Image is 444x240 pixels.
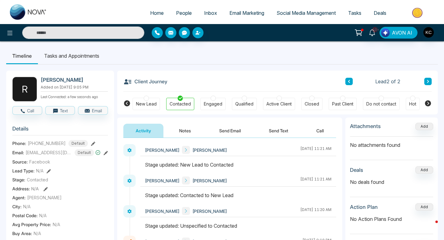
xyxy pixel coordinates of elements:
span: Avg Property Price : [12,221,51,228]
span: [PERSON_NAME] [145,208,179,214]
h3: Details [12,126,108,135]
p: Last Connected: a few seconds ago [41,93,108,100]
span: N/A [31,186,39,191]
button: Call [304,124,336,138]
a: Tasks [342,7,368,19]
span: N/A [36,168,43,174]
span: Social Media Management [277,10,336,16]
span: Contacted [27,176,48,183]
div: New Lead [136,101,157,107]
button: Send Email [207,124,253,138]
span: Stage: [12,176,25,183]
div: Closed [305,101,319,107]
p: No deals found [350,178,433,186]
h3: Deals [350,167,363,173]
span: Inbox [204,10,217,16]
span: Buy Area : [12,230,32,237]
span: Email Marketing [229,10,264,16]
div: Contacted [170,101,191,107]
span: [PERSON_NAME] [192,147,227,153]
div: Hot [409,101,416,107]
p: Added on [DATE] 9:05 PM [41,85,108,90]
span: N/A [39,212,47,219]
button: Call [12,106,42,115]
span: Default [75,149,94,156]
span: N/A [53,221,60,228]
button: Add [415,166,433,174]
div: [DATE] 11:20 AM [300,207,331,215]
span: Add [415,123,433,129]
span: [PHONE_NUMBER] [28,140,66,147]
iframe: Intercom live chat [423,219,438,234]
span: [EMAIL_ADDRESS][DOMAIN_NAME] [26,149,72,156]
span: Lead Type: [12,168,35,174]
span: City : [12,203,22,210]
div: R [12,77,37,101]
p: No Action Plans Found [350,215,433,223]
div: Qualified [235,101,253,107]
a: Inbox [198,7,223,19]
button: Email [78,106,108,115]
li: Timeline [6,48,38,64]
div: Past Client [332,101,353,107]
a: People [170,7,198,19]
a: Deals [368,7,393,19]
span: N/A [34,230,41,237]
li: Tasks and Appointments [38,48,105,64]
span: AVON AI [392,29,412,36]
img: Lead Flow [381,28,390,37]
span: Source: [12,159,28,165]
span: Tasks [348,10,361,16]
p: No attachments found [350,137,433,149]
span: Default [68,140,88,147]
h2: [PERSON_NAME] [41,77,105,83]
button: Add [415,123,433,130]
a: 10+ [365,27,380,38]
div: Active Client [266,101,292,107]
span: Phone: [12,140,26,147]
img: Nova CRM Logo [10,4,47,20]
button: Send Text [257,124,301,138]
span: Agent: [12,194,26,201]
span: Lead 2 of 2 [375,78,401,85]
span: [PERSON_NAME] [192,208,227,214]
h3: Attachments [350,123,381,129]
a: Social Media Management [270,7,342,19]
div: [DATE] 11:21 AM [300,176,331,184]
h3: Client Journey [123,77,167,86]
img: User Avatar [423,27,434,38]
span: [PERSON_NAME] [145,147,179,153]
h3: Action Plan [350,204,378,210]
button: Add [415,203,433,211]
span: Home [150,10,164,16]
a: Home [144,7,170,19]
span: [PERSON_NAME] [192,177,227,184]
img: Market-place.gif [396,6,440,20]
button: Notes [167,124,203,138]
div: Engaged [204,101,222,107]
div: Do not contact [366,101,396,107]
div: [DATE] 11:21 AM [300,146,331,154]
button: Text [45,106,75,115]
button: Activity [123,124,163,138]
span: Email: [12,149,24,156]
span: Facebook [29,159,50,165]
span: [PERSON_NAME] [145,177,179,184]
span: 10+ [372,27,378,32]
span: [PERSON_NAME] [27,194,62,201]
button: AVON AI [380,27,417,39]
span: Postal Code : [12,212,38,219]
span: Deals [374,10,386,16]
span: Address: [12,185,39,192]
span: N/A [23,203,31,210]
span: People [176,10,192,16]
a: Email Marketing [223,7,270,19]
